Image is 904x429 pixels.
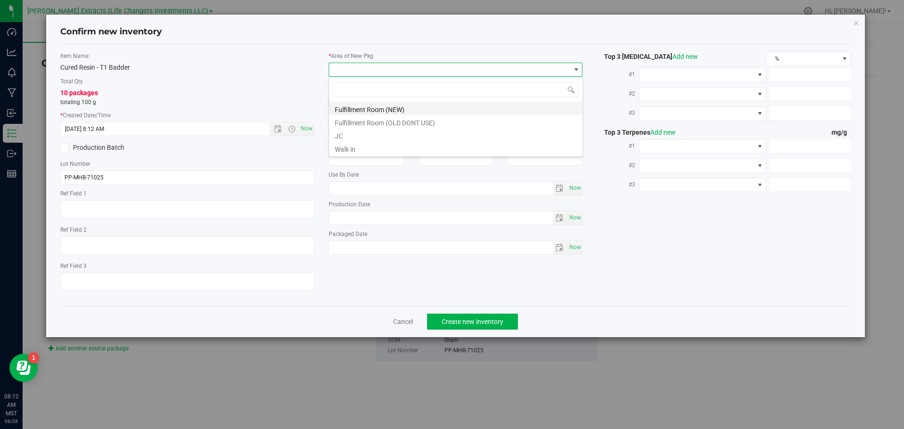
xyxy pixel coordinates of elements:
[566,182,582,195] span: select
[597,138,639,154] label: #1
[553,182,567,195] span: select
[639,68,766,82] span: NO DATA FOUND
[597,53,698,60] span: Top 3 [MEDICAL_DATA]
[567,181,583,195] span: Set Current date
[597,85,639,102] label: #2
[442,318,503,325] span: Create new inventory
[566,211,582,225] span: select
[597,66,639,83] label: #1
[28,352,39,364] iframe: Resource center unread badge
[767,52,839,65] span: %
[60,26,162,38] h4: Confirm new inventory
[672,53,698,60] a: Add new
[283,125,299,133] span: Open the time view
[639,159,766,173] span: NO DATA FOUND
[597,157,639,174] label: #2
[60,77,315,86] label: Total Qty
[299,122,315,136] span: Set Current date
[639,87,766,101] span: NO DATA FOUND
[9,354,38,382] iframe: Resource center
[567,211,583,225] span: Set Current date
[329,52,583,60] label: Area of New Pkg
[639,178,766,192] span: NO DATA FOUND
[597,105,639,121] label: #3
[270,125,286,133] span: Open the date view
[60,52,315,60] label: Item Name
[60,262,315,270] label: Ref Field 3
[597,176,639,193] label: #3
[553,211,567,225] span: select
[427,314,518,330] button: Create new inventory
[553,241,567,254] span: select
[567,241,583,254] span: Set Current date
[831,129,851,136] span: mg/g
[60,143,180,153] label: Production Batch
[566,241,582,254] span: select
[60,226,315,234] label: Ref Field 2
[393,317,413,326] a: Cancel
[60,111,315,120] label: Created Date/Time
[639,139,766,154] span: NO DATA FOUND
[639,106,766,121] span: NO DATA FOUND
[329,170,583,179] label: Use By Date
[60,63,315,73] div: Cured Resin - T1 Badder
[60,89,98,97] span: 10 packages
[60,160,315,168] label: Lot Number
[60,98,315,106] p: totaling 100 g
[60,189,315,198] label: Ref Field 1
[329,230,583,238] label: Packaged Date
[597,129,676,136] span: Top 3 Terpenes
[329,200,583,209] label: Production Date
[650,129,676,136] a: Add new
